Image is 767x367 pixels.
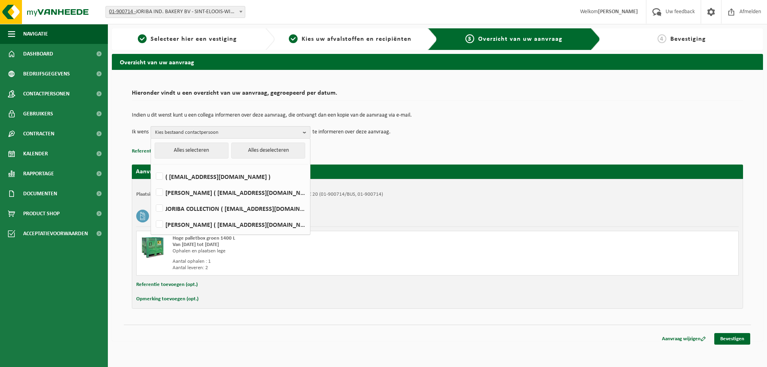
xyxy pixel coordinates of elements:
[136,294,199,304] button: Opmerking toevoegen (opt.)
[155,143,229,159] button: Alles selecteren
[138,34,147,43] span: 1
[23,204,60,224] span: Product Shop
[173,265,469,271] div: Aantal leveren: 2
[173,242,219,247] strong: Van [DATE] tot [DATE]
[465,34,474,43] span: 3
[656,333,712,345] a: Aanvraag wijzigen
[154,171,306,183] label: ( [EMAIL_ADDRESS][DOMAIN_NAME] )
[23,144,48,164] span: Kalender
[23,224,88,244] span: Acceptatievoorwaarden
[106,6,245,18] span: 01-900714 - JORIBA IND. BAKERY BV - SINT-ELOOIS-WINKEL
[670,36,706,42] span: Bevestiging
[151,36,237,42] span: Selecteer hier een vestiging
[132,90,743,101] h2: Hieronder vindt u een overzicht van uw aanvraag, gegroepeerd per datum.
[136,169,196,175] strong: Aanvraag voor [DATE]
[598,9,638,15] strong: [PERSON_NAME]
[136,192,171,197] strong: Plaatsingsadres:
[23,24,48,44] span: Navigatie
[132,113,743,118] p: Indien u dit wenst kunt u een collega informeren over deze aanvraag, die ontvangt dan een kopie v...
[23,84,70,104] span: Contactpersonen
[714,333,750,345] a: Bevestigen
[478,36,562,42] span: Overzicht van uw aanvraag
[23,184,57,204] span: Documenten
[141,235,165,259] img: PB-HB-1400-HPE-GN-01.png
[289,34,298,43] span: 2
[132,146,193,157] button: Referentie toevoegen (opt.)
[312,126,391,138] p: te informeren over deze aanvraag.
[105,6,245,18] span: 01-900714 - JORIBA IND. BAKERY BV - SINT-ELOOIS-WINKEL
[154,218,306,230] label: [PERSON_NAME] ( [EMAIL_ADDRESS][DOMAIN_NAME] )
[154,202,306,214] label: JORIBA COLLECTION ( [EMAIL_ADDRESS][DOMAIN_NAME] )
[23,124,54,144] span: Contracten
[173,236,235,241] span: Hoge palletbox groen 1400 L
[112,54,763,69] h2: Overzicht van uw aanvraag
[173,248,469,254] div: Ophalen en plaatsen lege
[23,44,53,64] span: Dashboard
[136,280,198,290] button: Referentie toevoegen (opt.)
[151,126,310,138] button: Kies bestaand contactpersoon
[658,34,666,43] span: 4
[109,9,136,15] tcxspan: Call 01-900714 - via 3CX
[279,34,422,44] a: 2Kies uw afvalstoffen en recipiënten
[173,258,469,265] div: Aantal ophalen : 1
[154,186,306,198] label: [PERSON_NAME] ( [EMAIL_ADDRESS][DOMAIN_NAME] )
[116,34,259,44] a: 1Selecteer hier een vestiging
[302,36,411,42] span: Kies uw afvalstoffen en recipiënten
[231,143,305,159] button: Alles deselecteren
[155,127,300,139] span: Kies bestaand contactpersoon
[23,164,54,184] span: Rapportage
[23,64,70,84] span: Bedrijfsgegevens
[132,126,149,138] p: Ik wens
[23,104,53,124] span: Gebruikers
